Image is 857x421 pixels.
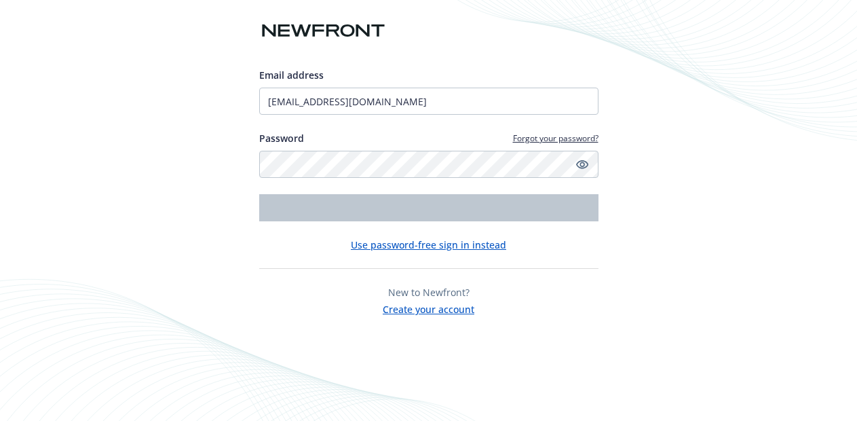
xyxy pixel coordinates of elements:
span: Email address [259,69,324,81]
a: Show password [574,156,590,172]
input: Enter your email [259,88,598,115]
input: Enter your password [259,151,598,178]
button: Create your account [383,299,474,316]
img: Newfront logo [259,19,387,43]
a: Forgot your password? [513,132,598,144]
button: Use password-free sign in instead [351,238,506,252]
span: New to Newfront? [388,286,470,299]
label: Password [259,131,304,145]
span: Login [416,201,442,214]
button: Login [259,194,598,221]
